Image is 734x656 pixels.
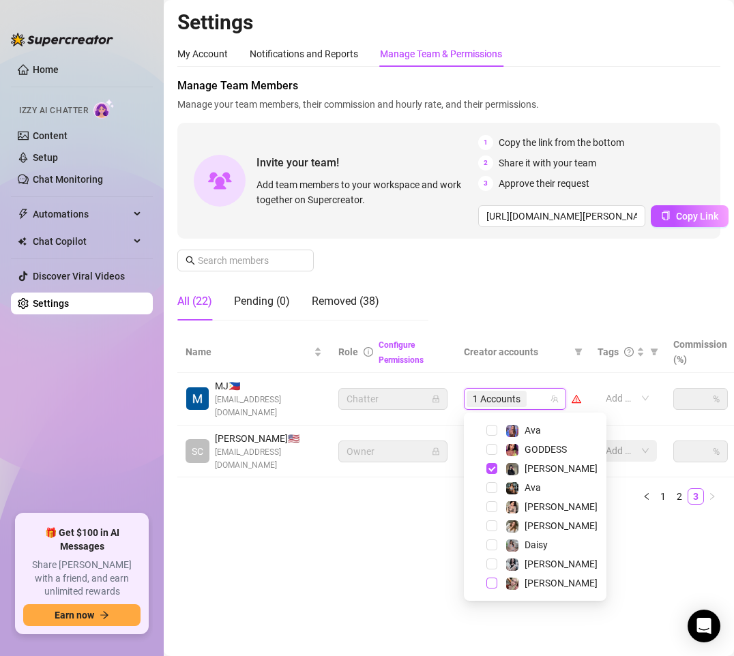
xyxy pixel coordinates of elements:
img: Daisy [506,539,518,552]
li: 3 [688,488,704,505]
span: MJ 🇵🇭 [215,378,322,393]
img: Ava [506,425,518,437]
span: Select tree node [486,558,497,569]
img: logo-BBDzfeDw.svg [11,33,113,46]
li: Previous Page [638,488,655,505]
span: Select tree node [486,463,497,474]
span: Ava [525,482,541,493]
span: Select tree node [486,520,497,531]
a: Setup [33,152,58,163]
h2: Settings [177,10,720,35]
span: info-circle [364,347,373,357]
img: Paige [506,520,518,533]
span: left [643,492,651,501]
a: Home [33,64,59,75]
button: Earn nowarrow-right [23,604,141,626]
span: thunderbolt [18,209,29,220]
span: Role [338,346,358,357]
span: Select tree node [486,444,497,455]
span: copy [661,211,671,220]
span: Daisy [525,539,548,550]
span: Copy Link [676,211,718,222]
span: Manage your team members, their commission and hourly rate, and their permissions. [177,97,720,112]
span: question-circle [624,347,634,357]
span: Chat Copilot [33,230,130,252]
div: Pending (0) [234,293,290,310]
span: [EMAIL_ADDRESS][DOMAIN_NAME] [215,446,322,472]
span: 1 [478,135,493,150]
li: 2 [671,488,688,505]
span: filter [572,342,585,362]
div: Manage Team & Permissions [380,46,502,61]
span: [PERSON_NAME] 🇺🇸 [215,431,322,446]
a: 1 [656,489,671,504]
span: 1 Accounts [467,391,527,407]
span: [PERSON_NAME] [525,501,598,512]
img: Anna [506,463,518,475]
div: All (22) [177,293,212,310]
span: Select tree node [486,425,497,436]
span: team [550,395,559,403]
span: Ava [525,425,541,436]
span: Share it with your team [499,155,596,170]
img: Jenna [506,501,518,513]
span: Select tree node [486,482,497,493]
span: [PERSON_NAME] [525,558,598,569]
img: Anna [506,578,518,590]
a: Configure Permissions [379,340,424,365]
img: AI Chatter [93,99,115,119]
span: filter [647,342,661,362]
div: My Account [177,46,228,61]
span: Creator accounts [464,344,569,359]
a: Content [33,130,68,141]
span: 3 [478,176,493,191]
span: GODDESS [525,444,567,455]
button: left [638,488,655,505]
span: [PERSON_NAME] [525,463,598,474]
span: Automations [33,203,130,225]
img: Chat Copilot [18,237,27,246]
th: Name [177,331,330,373]
span: Invite your team! [256,154,478,171]
img: Sadie [506,558,518,571]
a: 2 [672,489,687,504]
span: 1 Accounts [473,391,520,406]
span: Owner [347,441,439,462]
span: Select tree node [486,578,497,588]
span: 2 [478,155,493,170]
div: Removed (38) [312,293,379,310]
span: [PERSON_NAME] [525,578,598,588]
a: Chat Monitoring [33,174,103,185]
img: Ava [506,482,518,494]
span: [PERSON_NAME] [525,520,598,531]
img: MJ [186,387,209,410]
li: Next Page [704,488,720,505]
span: Add team members to your workspace and work together on Supercreator. [256,177,473,207]
span: filter [650,348,658,356]
img: GODDESS [506,444,518,456]
span: Share [PERSON_NAME] with a friend, and earn unlimited rewards [23,558,141,599]
span: Chatter [347,389,439,409]
button: Copy Link [651,205,729,227]
span: Tags [598,344,619,359]
span: Name [186,344,311,359]
span: SC [192,444,203,459]
span: filter [574,348,583,356]
a: 3 [688,489,703,504]
a: Settings [33,298,69,309]
span: arrow-right [100,610,109,620]
span: right [708,492,716,501]
span: Approve their request [499,176,589,191]
span: Copy the link from the bottom [499,135,624,150]
span: lock [432,395,440,403]
button: right [704,488,720,505]
span: Izzy AI Chatter [19,104,88,117]
div: Open Intercom Messenger [688,610,720,642]
span: Select tree node [486,501,497,512]
span: lock [432,447,440,456]
a: Discover Viral Videos [33,271,125,282]
span: search [186,256,195,265]
span: Earn now [55,610,94,621]
input: Search members [198,253,295,268]
span: 🎁 Get $100 in AI Messages [23,526,141,553]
